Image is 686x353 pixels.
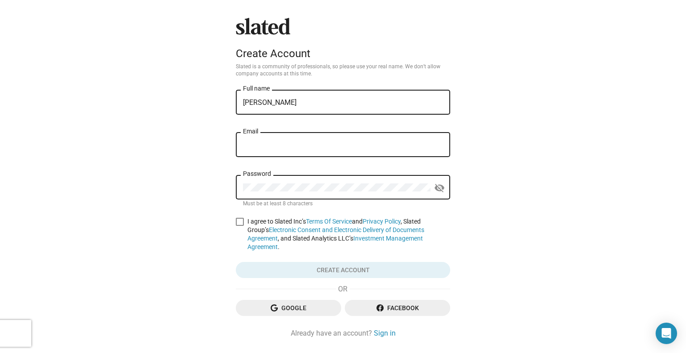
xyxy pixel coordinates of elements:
[434,181,445,195] mat-icon: visibility_off
[374,328,396,338] a: Sign in
[247,217,450,251] span: I agree to Slated Inc’s and , Slated Group’s , and Slated Analytics LLC’s .
[236,47,450,60] div: Create Account
[236,18,450,63] sl-branding: Create Account
[431,179,448,197] button: Show password
[656,323,677,344] div: Open Intercom Messenger
[247,226,424,242] a: Electronic Consent and Electronic Delivery of Documents Agreement
[243,200,313,208] mat-hint: Must be at least 8 characters
[345,300,450,316] button: Facebook
[306,218,352,225] a: Terms Of Service
[352,300,443,316] span: Facebook
[236,328,450,338] div: Already have an account?
[236,300,341,316] button: Google
[363,218,401,225] a: Privacy Policy
[236,63,450,78] p: Slated is a community of professionals, so please use your real name. We don’t allow company acco...
[243,300,334,316] span: Google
